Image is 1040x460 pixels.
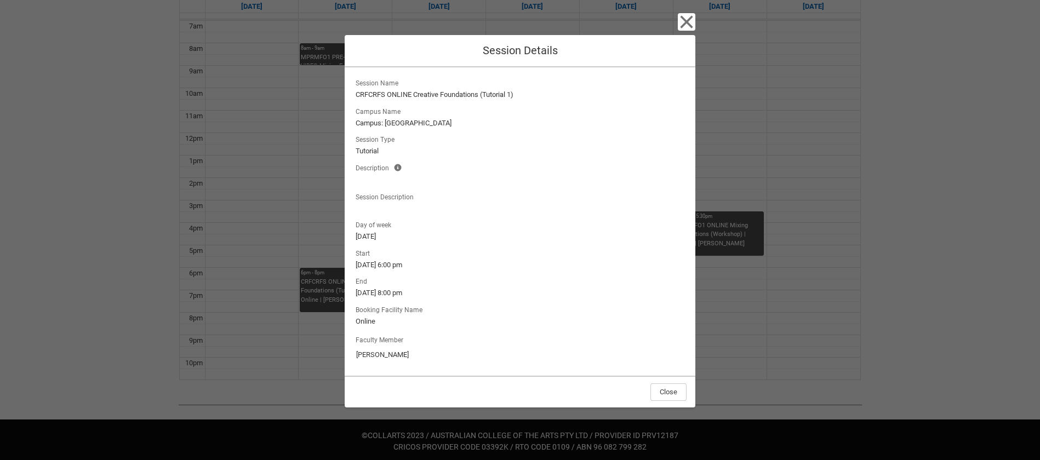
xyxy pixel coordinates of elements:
lightning-formatted-text: Campus: [GEOGRAPHIC_DATA] [356,118,684,129]
span: Session Name [356,76,403,88]
lightning-formatted-text: Tutorial [356,146,684,157]
button: Close [650,383,687,401]
lightning-formatted-text: CRFCRFS ONLINE Creative Foundations (Tutorial 1) [356,89,684,100]
span: Description [356,161,393,173]
lightning-formatted-text: [DATE] 8:00 pm [356,287,684,298]
span: Campus Name [356,105,405,117]
span: Session Description [356,190,418,202]
lightning-formatted-text: [DATE] 6:00 pm [356,260,684,271]
span: Session Type [356,133,399,145]
span: Booking Facility Name [356,303,427,315]
button: Close [678,13,695,31]
lightning-formatted-text: [DATE] [356,231,684,242]
span: Session Details [483,44,558,57]
lightning-formatted-text: Online [356,316,684,327]
span: Start [356,246,374,258]
span: End [356,274,372,286]
label: Faculty Member [356,333,408,345]
span: Day of week [356,218,396,230]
